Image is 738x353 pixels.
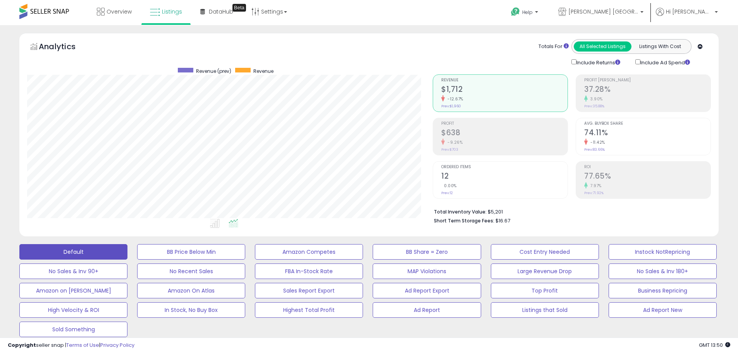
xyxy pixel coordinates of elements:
[491,302,599,318] button: Listings that Sold
[253,68,274,74] span: Revenue
[255,302,363,318] button: Highest Total Profit
[584,122,710,126] span: Avg. Buybox Share
[588,96,603,102] small: 3.90%
[505,1,546,25] a: Help
[631,41,689,52] button: Listings With Cost
[255,283,363,298] button: Sales Report Export
[538,43,569,50] div: Totals For
[441,191,453,195] small: Prev: 12
[666,8,712,15] span: Hi [PERSON_NAME]
[255,244,363,260] button: Amazon Competes
[441,165,568,169] span: Ordered Items
[441,183,457,189] small: 0.00%
[19,322,127,337] button: Sold Something
[441,128,568,139] h2: $638
[584,85,710,95] h2: 37.28%
[522,9,533,15] span: Help
[584,147,605,152] small: Prev: 83.66%
[137,263,245,279] button: No Recent Sales
[699,341,730,349] span: 2025-10-7 13:50 GMT
[441,147,458,152] small: Prev: $703
[255,263,363,279] button: FBA In-Stock Rate
[491,283,599,298] button: Top Profit
[584,172,710,182] h2: 77.65%
[630,58,702,67] div: Include Ad Spend
[584,78,710,83] span: Profit [PERSON_NAME]
[441,122,568,126] span: Profit
[373,263,481,279] button: MAP Violations
[19,302,127,318] button: High Velocity & ROI
[609,302,717,318] button: Ad Report New
[566,58,630,67] div: Include Returns
[574,41,631,52] button: All Selected Listings
[100,341,134,349] a: Privacy Policy
[8,341,36,349] strong: Copyright
[232,4,246,12] div: Tooltip anchor
[441,85,568,95] h2: $1,712
[568,8,638,15] span: [PERSON_NAME] [GEOGRAPHIC_DATA]
[434,217,494,224] b: Short Term Storage Fees:
[434,208,487,215] b: Total Inventory Value:
[373,244,481,260] button: BB Share = Zero
[584,191,604,195] small: Prev: 71.92%
[445,139,463,145] small: -9.26%
[495,217,510,224] span: $16.67
[19,263,127,279] button: No Sales & Inv 90+
[656,8,718,25] a: Hi [PERSON_NAME]
[441,104,461,108] small: Prev: $1,960
[588,183,602,189] small: 7.97%
[373,283,481,298] button: Ad Report Export
[137,302,245,318] button: In Stock, No Buy Box
[107,8,132,15] span: Overview
[588,139,605,145] small: -11.42%
[584,104,604,108] small: Prev: 35.88%
[196,68,231,74] span: Revenue (prev)
[19,283,127,298] button: Amazon on [PERSON_NAME]
[434,207,705,216] li: $5,201
[137,283,245,298] button: Amazon On Atlas
[19,244,127,260] button: Default
[66,341,99,349] a: Terms of Use
[162,8,182,15] span: Listings
[39,41,91,54] h5: Analytics
[137,244,245,260] button: BB Price Below Min
[491,244,599,260] button: Cost Entry Needed
[609,263,717,279] button: No Sales & Inv 180+
[445,96,463,102] small: -12.67%
[441,78,568,83] span: Revenue
[584,128,710,139] h2: 74.11%
[8,342,134,349] div: seller snap | |
[491,263,599,279] button: Large Revenue Drop
[609,244,717,260] button: Instock NotRepricing
[511,7,520,17] i: Get Help
[609,283,717,298] button: Business Repricing
[373,302,481,318] button: Ad Report
[441,172,568,182] h2: 12
[584,165,710,169] span: ROI
[209,8,233,15] span: DataHub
